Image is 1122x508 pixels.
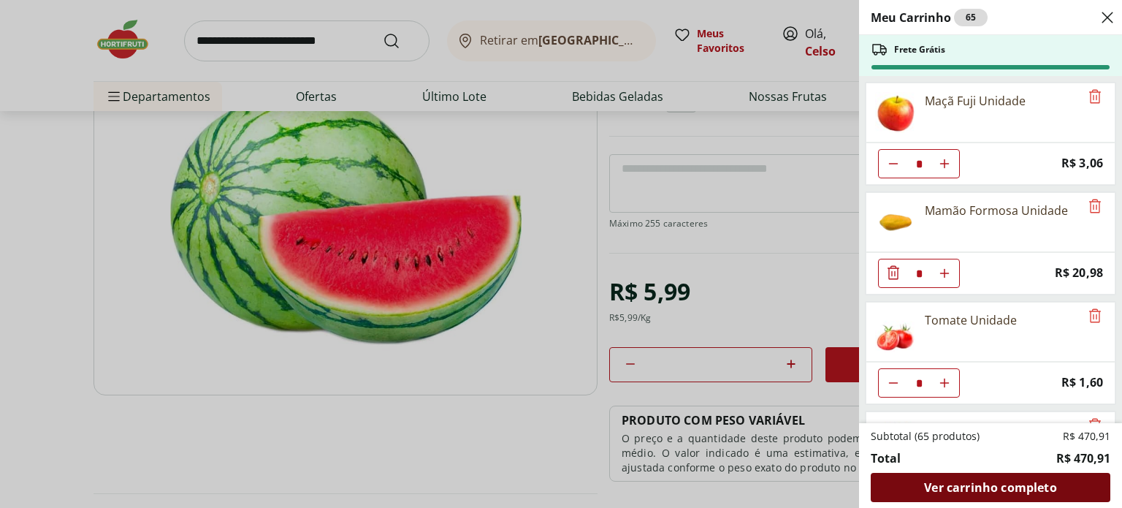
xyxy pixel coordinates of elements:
[1061,373,1103,393] span: R$ 1,60
[879,149,908,178] button: Diminuir Quantidade
[954,9,988,26] div: 65
[875,202,916,243] img: Mamão Formosa Unidade
[930,259,959,288] button: Aumentar Quantidade
[930,368,959,398] button: Aumentar Quantidade
[875,92,916,133] img: Maçã Fuji Unidade
[925,92,1026,110] div: Maçã Fuji Unidade
[1086,198,1104,216] button: Remove
[930,149,959,178] button: Aumentar Quantidade
[1086,417,1104,435] button: Remove
[1086,88,1104,106] button: Remove
[871,450,901,467] span: Total
[908,369,930,397] input: Quantidade Atual
[1086,308,1104,325] button: Remove
[879,368,908,398] button: Diminuir Quantidade
[925,202,1068,219] div: Mamão Formosa Unidade
[925,421,1050,439] div: Brócolis Ninja Unidade
[879,259,908,288] button: Diminuir Quantidade
[1056,450,1110,467] span: R$ 470,91
[924,482,1056,493] span: Ver carrinho completo
[875,311,916,352] img: Tomate Unidade
[908,150,930,178] input: Quantidade Atual
[871,429,980,444] span: Subtotal (65 produtos)
[871,9,988,26] h2: Meu Carrinho
[871,473,1110,502] a: Ver carrinho completo
[1061,153,1103,173] span: R$ 3,06
[1055,263,1103,283] span: R$ 20,98
[875,421,916,462] img: Brócolis Ninja Unidade
[1063,429,1110,444] span: R$ 470,91
[925,311,1017,329] div: Tomate Unidade
[908,259,930,287] input: Quantidade Atual
[894,44,945,56] span: Frete Grátis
